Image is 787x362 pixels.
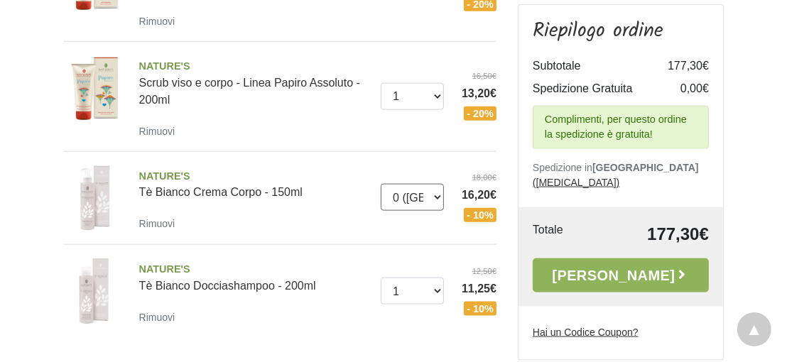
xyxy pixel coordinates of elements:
a: NATURE'STè Bianco Docciashampoo - 200ml [139,262,371,292]
a: Rimuovi [139,12,181,30]
td: Subtotale [533,55,652,77]
label: Hai un Codice Coupon? [533,325,639,340]
img: Tè Bianco Crema Corpo - 150ml [58,163,129,234]
img: Tè Bianco Docciashampoo - 200ml [58,256,129,327]
a: Rimuovi [139,122,181,140]
td: Totale [533,221,591,247]
span: NATURE'S [139,169,371,185]
td: Spedizione Gratuita [533,77,652,100]
b: [GEOGRAPHIC_DATA] [592,162,699,173]
span: 13,20€ [455,85,496,102]
small: Rimuovi [139,312,175,323]
div: Complimenti, per questo ordine la spedizione è gratuita! [533,106,709,149]
small: Rimuovi [139,126,175,137]
a: Rimuovi [139,308,181,326]
p: Spedizione in [533,160,709,190]
td: 0,00€ [652,77,709,100]
span: - 10% [464,302,496,316]
td: 177,30€ [591,221,709,247]
del: 18,00€ [455,172,496,184]
span: NATURE'S [139,59,371,75]
small: Rimuovi [139,218,175,229]
a: NATURE'STè Bianco Crema Corpo - 150ml [139,169,371,199]
del: 12,50€ [455,265,496,278]
img: Scrub viso e corpo - Linea Papiro Assoluto - 200ml [58,53,129,124]
a: Rimuovi [139,214,181,232]
span: NATURE'S [139,262,371,278]
a: NATURE'SScrub viso e corpo - Linea Papiro Assoluto - 200ml [139,59,371,106]
a: [PERSON_NAME] [533,258,709,292]
span: - 20% [464,106,496,121]
td: 177,30€ [652,55,709,77]
small: Rimuovi [139,16,175,27]
u: Hai un Codice Coupon? [533,327,639,338]
span: - 10% [464,208,496,222]
del: 16,50€ [455,70,496,82]
span: 16,20€ [455,187,496,204]
a: ([MEDICAL_DATA]) [533,177,619,188]
h3: Riepilogo ordine [533,19,709,43]
span: 11,25€ [455,280,496,297]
